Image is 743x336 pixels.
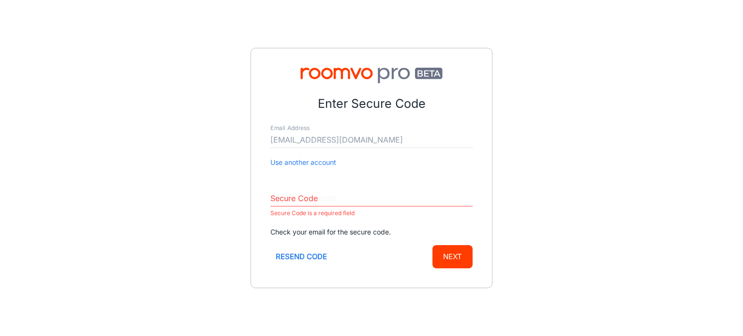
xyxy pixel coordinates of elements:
input: myname@example.com [270,132,473,148]
button: Resend code [270,245,332,268]
button: Next [432,245,473,268]
img: Roomvo PRO Beta [270,68,473,83]
p: Secure Code is a required field [270,207,473,219]
p: Enter Secure Code [270,95,473,113]
input: Enter secure code [270,191,473,206]
label: Email Address [270,124,310,132]
button: Use another account [270,157,336,168]
p: Check your email for the secure code. [270,227,473,237]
